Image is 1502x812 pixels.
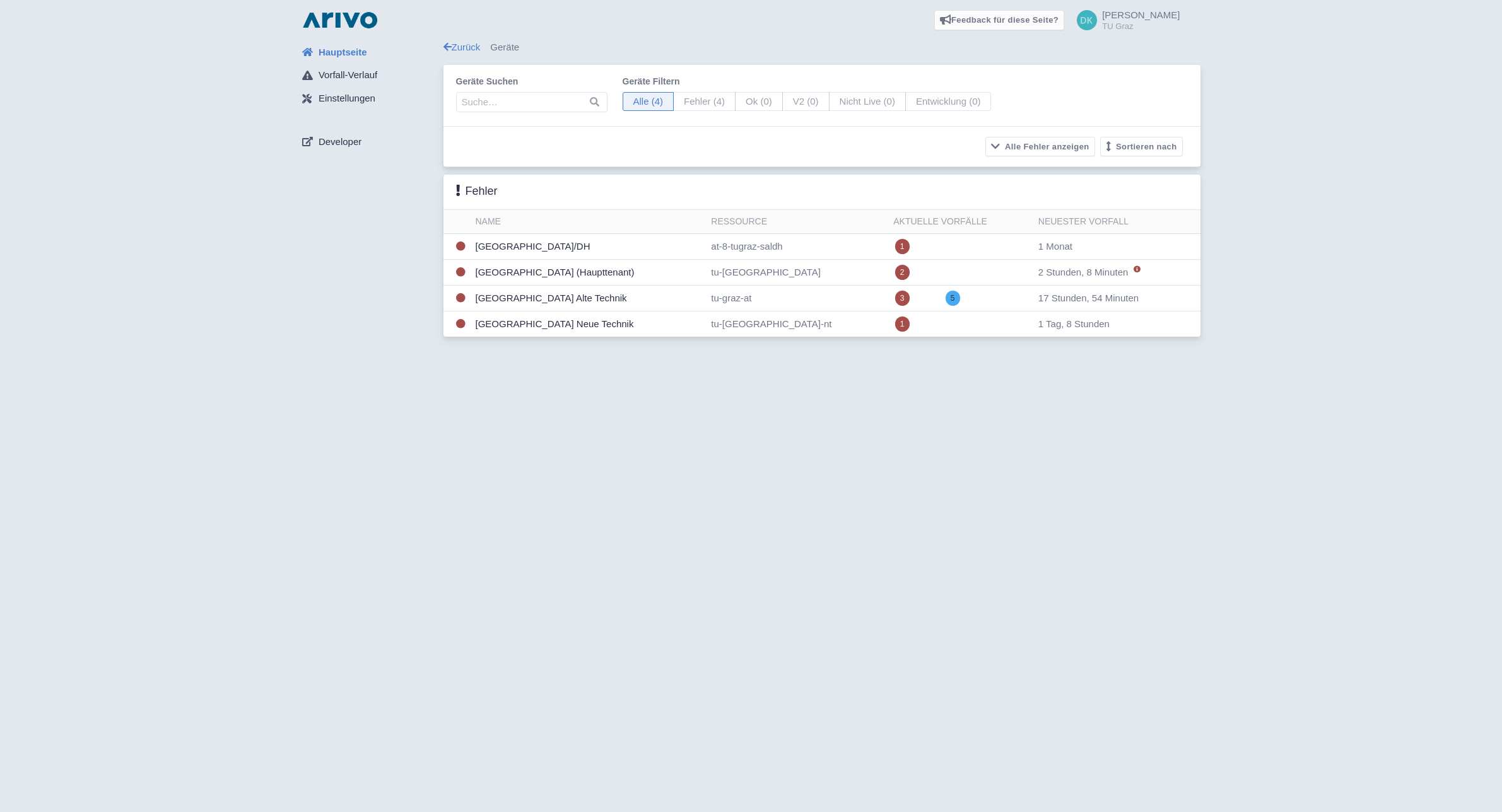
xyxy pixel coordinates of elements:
span: 3 [895,291,910,306]
span: 2 [895,265,910,280]
td: [GEOGRAPHIC_DATA]/DH [471,234,707,260]
h3: Fehler [456,185,498,199]
span: 1 [895,316,910,332]
span: Alle (4) [623,92,674,112]
td: [GEOGRAPHIC_DATA] (Haupttenant) [471,260,707,286]
span: 1 Monat [1038,241,1072,252]
button: Sortieren nach [1100,137,1183,156]
button: Alle Fehler anzeigen [985,137,1095,156]
td: [GEOGRAPHIC_DATA] Alte Technik [471,286,707,311]
td: at-8-tugraz-saldh [706,234,888,260]
small: TU Graz [1102,22,1180,30]
th: Ressource [706,210,888,234]
a: Hauptseite [292,40,443,64]
a: Feedback für diese Seite? [934,10,1065,30]
span: 2 Stunden, 8 Minuten [1038,267,1129,277]
td: [GEOGRAPHIC_DATA] Neue Technik [471,311,707,337]
span: 17 Stunden, 54 Minuten [1038,293,1139,303]
span: Entwicklung (0) [905,92,992,112]
span: [PERSON_NAME] [1102,9,1180,20]
span: Nicht Live (0) [829,92,906,112]
a: Zurück [443,42,481,52]
span: Vorfall-Verlauf [319,68,377,83]
span: Fehler (4) [673,92,736,112]
label: Geräte filtern [623,75,992,88]
td: tu-[GEOGRAPHIC_DATA]-nt [706,311,888,337]
th: Neuester Vorfall [1033,210,1200,234]
span: 5 [946,291,960,306]
span: Einstellungen [319,91,375,106]
span: Hauptseite [319,45,367,60]
span: V2 (0) [782,92,830,112]
img: logo [300,10,380,30]
div: Geräte [443,40,1200,55]
td: tu-graz-at [706,286,888,311]
span: Developer [319,135,361,149]
span: 1 [895,239,910,254]
td: tu-[GEOGRAPHIC_DATA] [706,260,888,286]
a: Vorfall-Verlauf [292,64,443,88]
a: Developer [292,130,443,154]
span: Ok (0) [735,92,783,112]
th: Aktuelle Vorfälle [888,210,1033,234]
input: Suche… [456,92,607,112]
a: Einstellungen [292,87,443,111]
th: Name [471,210,707,234]
span: 1 Tag, 8 Stunden [1038,318,1110,329]
label: Geräte suchen [456,75,607,88]
a: [PERSON_NAME] TU Graz [1069,10,1180,30]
